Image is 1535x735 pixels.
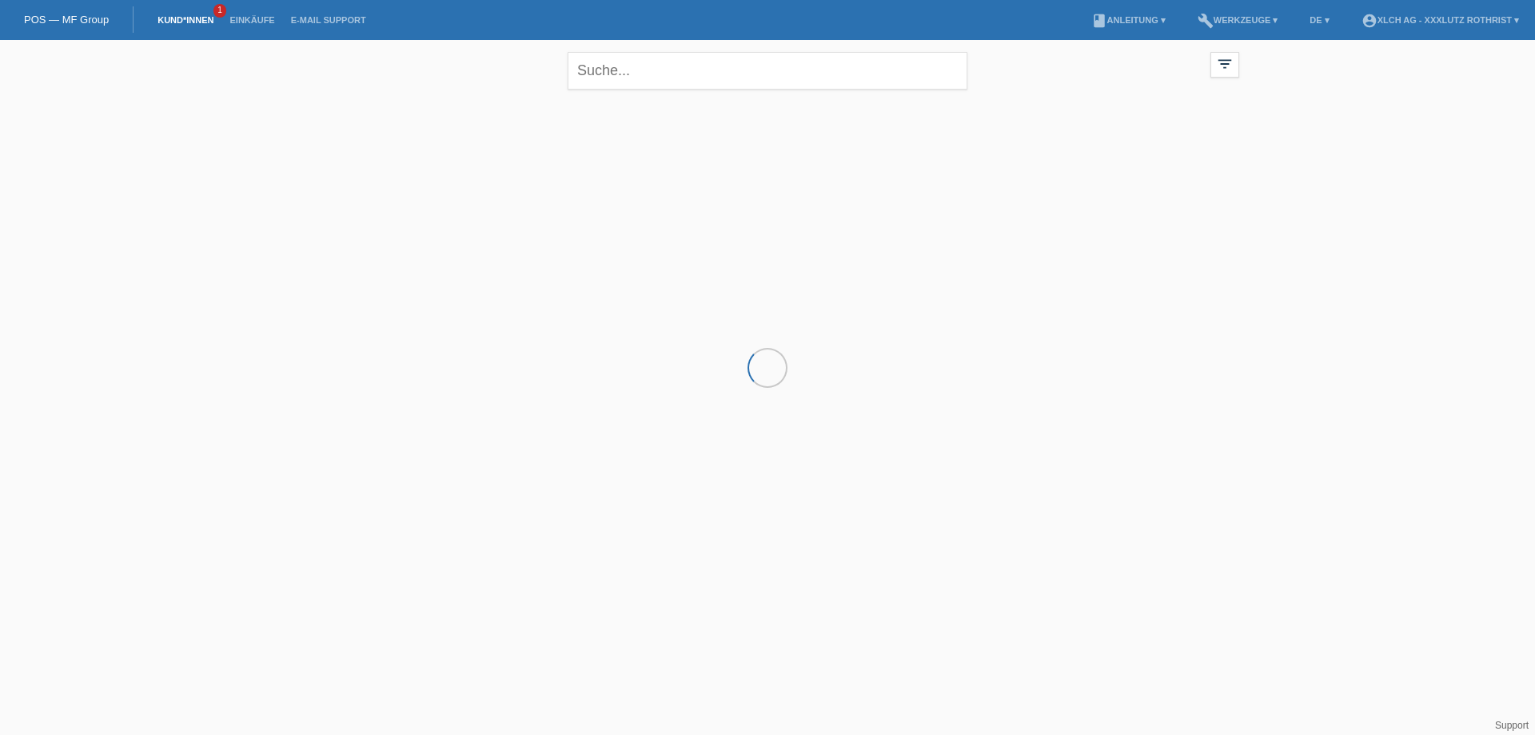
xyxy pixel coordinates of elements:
a: Kund*innen [150,15,221,25]
a: bookAnleitung ▾ [1083,15,1174,25]
span: 1 [213,4,226,18]
a: E-Mail Support [283,15,374,25]
input: Suche... [568,52,967,90]
i: filter_list [1216,55,1234,73]
a: DE ▾ [1302,15,1337,25]
i: build [1198,13,1214,29]
a: account_circleXLCH AG - XXXLutz Rothrist ▾ [1354,15,1527,25]
a: Einkäufe [221,15,282,25]
i: account_circle [1362,13,1378,29]
a: buildWerkzeuge ▾ [1190,15,1286,25]
a: Support [1495,720,1529,731]
a: POS — MF Group [24,14,109,26]
i: book [1091,13,1107,29]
